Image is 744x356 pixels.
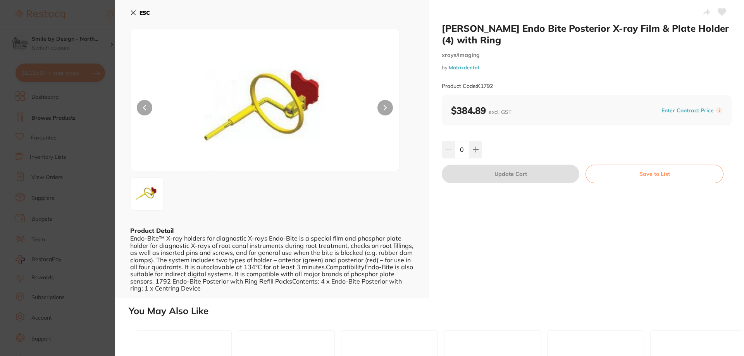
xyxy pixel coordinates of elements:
button: ESC [130,6,150,19]
button: Enter Contract Price [659,107,716,114]
a: Matrixdental [449,64,479,71]
button: Update Cart [442,165,579,183]
h2: You May Also Like [129,306,741,316]
small: by [442,65,732,71]
img: MDB4MzAwLmpwZw [184,48,346,171]
span: excl. GST [489,108,511,115]
div: Endo-Bite™ X-ray holders for diagnostic X-rays Endo-Bite is a special film and phosphor plate hol... [130,235,414,292]
b: $384.89 [451,105,511,116]
h2: [PERSON_NAME] Endo Bite Posterior X-ray Film & Plate Holder (4) with Ring [442,22,732,46]
label: i [716,107,722,114]
small: Product Code: K1792 [442,83,493,89]
button: Save to List [586,165,723,183]
img: MDB4MzAwLmpwZw [133,180,161,208]
b: ESC [139,9,150,16]
small: xrays/imaging [442,52,732,58]
b: Product Detail [130,227,174,234]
